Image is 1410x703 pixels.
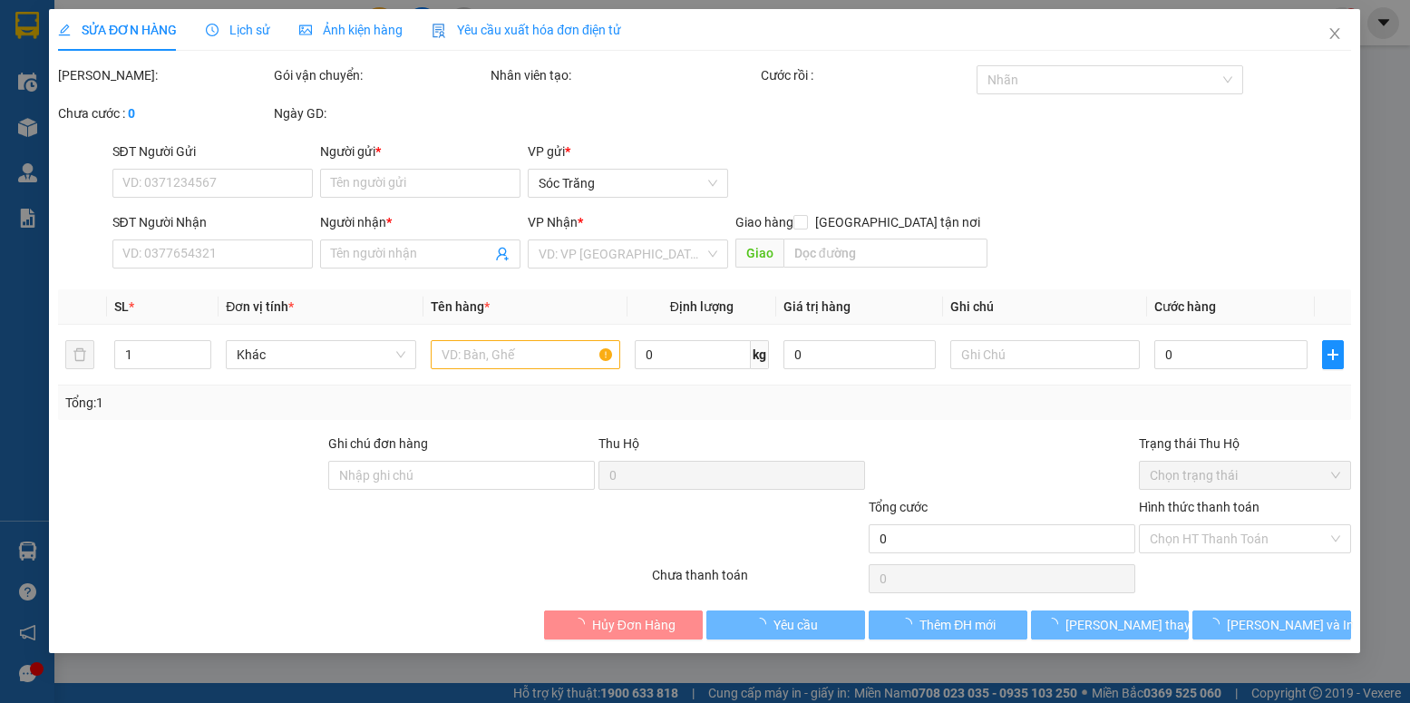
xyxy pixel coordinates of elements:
span: loading [572,618,592,630]
span: Giao [735,239,783,268]
span: VP Nhận [528,215,578,229]
span: Khác [238,341,405,368]
span: [PERSON_NAME] và In [1228,615,1355,635]
button: Hủy Đơn Hàng [545,610,704,640]
span: user-add [495,247,510,261]
span: SỬA ĐƠN HÀNG [58,23,177,37]
b: 0 [128,106,135,121]
span: Ảnh kiện hàng [300,23,404,37]
span: loading [754,618,773,630]
button: delete [65,340,94,369]
span: Thu Hộ [598,436,639,451]
div: SĐT Người Gửi [112,142,313,161]
div: Gói vận chuyển: [275,65,487,85]
span: Hủy Đơn Hàng [592,615,676,635]
div: Ngày GD: [275,103,487,123]
span: loading [1208,618,1228,630]
span: Tên hàng [431,299,490,314]
span: Định lượng [670,299,734,314]
div: Nhân viên tạo: [491,65,757,85]
span: Giá trị hàng [783,299,851,314]
span: SL [115,299,130,314]
span: loading [900,618,920,630]
div: Trạng thái Thu Hộ [1139,434,1351,454]
button: Close [1310,9,1361,60]
span: Lịch sử [207,23,271,37]
button: [PERSON_NAME] thay đổi [1031,610,1190,640]
span: Yêu cầu [773,615,818,635]
label: Ghi chú đơn hàng [328,436,428,451]
span: kg [751,340,769,369]
span: Đơn vị tính [227,299,295,314]
input: Dọc đường [783,239,987,268]
span: clock-circle [207,24,219,36]
div: Chưa cước : [58,103,270,123]
button: Thêm ĐH mới [869,610,1027,640]
span: Giao hàng [735,215,793,229]
span: [PERSON_NAME] thay đổi [1065,615,1211,635]
div: SĐT Người Nhận [112,212,313,232]
div: Người nhận [320,212,520,232]
div: VP gửi [528,142,728,161]
button: Yêu cầu [707,610,866,640]
input: VD: Bàn, Ghế [431,340,620,369]
span: plus [1323,347,1343,362]
img: icon [433,24,447,38]
span: edit [58,24,71,36]
input: Ghi chú đơn hàng [328,461,595,490]
div: Tổng: 1 [65,393,545,413]
th: Ghi chú [944,289,1148,325]
div: [PERSON_NAME]: [58,65,270,85]
button: [PERSON_NAME] và In [1193,610,1352,640]
span: Chọn trạng thái [1150,462,1340,489]
div: Cước rồi : [761,65,973,85]
button: plus [1322,340,1344,369]
span: picture [300,24,313,36]
span: close [1328,26,1343,41]
label: Hình thức thanh toán [1139,500,1259,514]
input: Ghi Chú [951,340,1141,369]
div: Người gửi [320,142,520,161]
span: loading [1045,618,1065,630]
span: Thêm ĐH mới [920,615,997,635]
span: Tổng cước [869,500,928,514]
span: [GEOGRAPHIC_DATA] tận nơi [809,212,988,232]
span: Yêu cầu xuất hóa đơn điện tử [433,23,622,37]
span: Cước hàng [1155,299,1217,314]
div: Chưa thanh toán [651,565,867,597]
span: Sóc Trăng [539,170,717,197]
